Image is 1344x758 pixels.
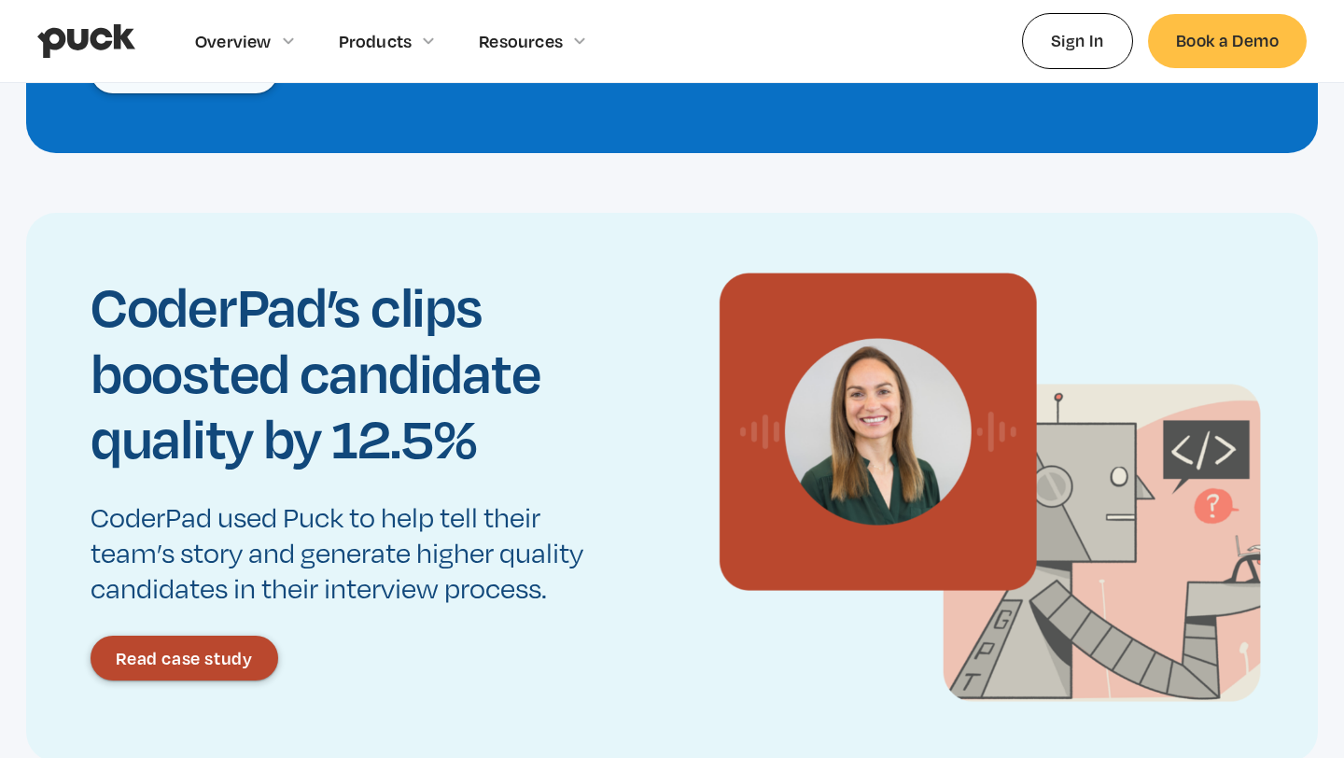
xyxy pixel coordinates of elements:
[479,31,563,51] div: Resources
[91,499,617,606] p: CoderPad used Puck to help tell their team’s story and generate higher quality candidates in thei...
[1022,13,1133,68] a: Sign In
[339,31,413,51] div: Products
[91,273,617,470] h2: CoderPad’s clips boosted candidate quality by 12.5%
[116,649,252,667] div: Read case study
[195,31,272,51] div: Overview
[1148,14,1307,67] a: Book a Demo
[91,636,278,681] a: Read case study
